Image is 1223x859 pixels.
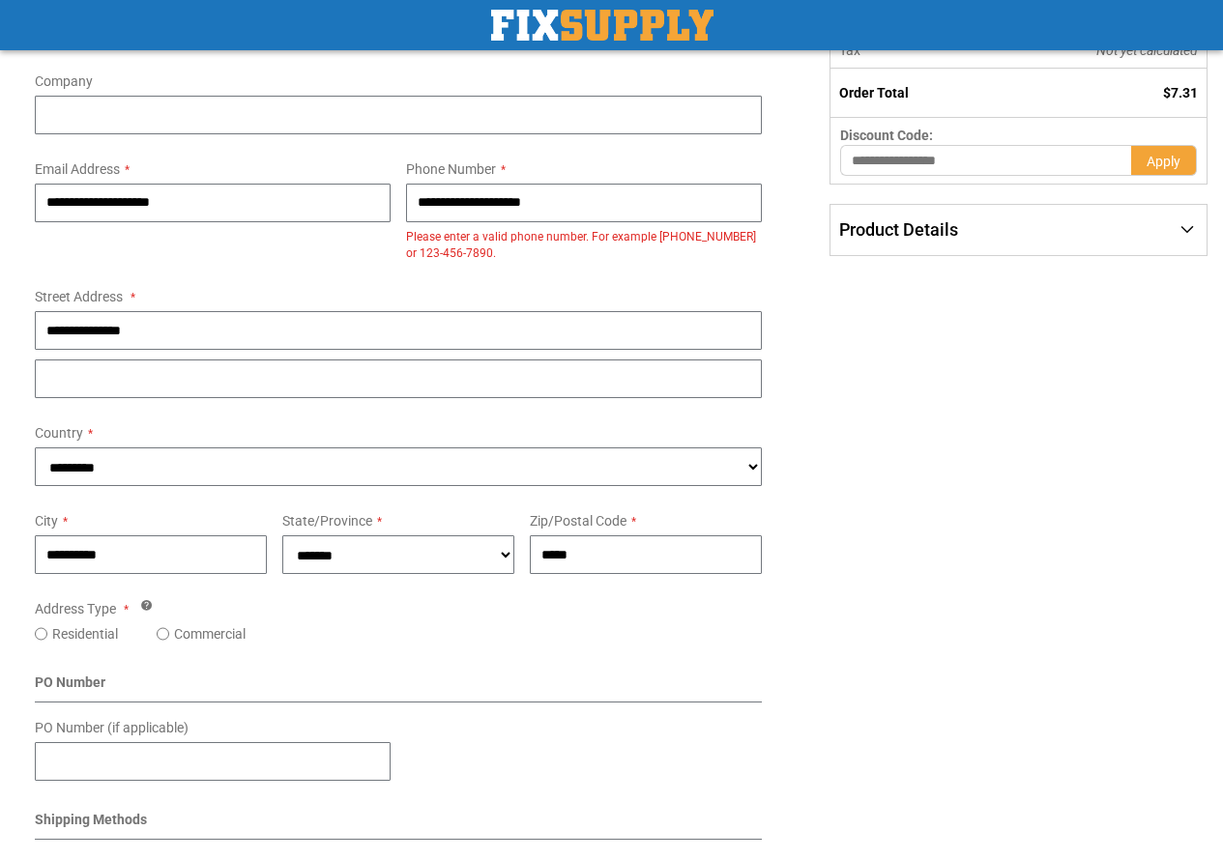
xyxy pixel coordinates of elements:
[35,673,762,702] div: PO Number
[839,219,958,240] span: Product Details
[406,161,496,177] span: Phone Number
[1147,154,1180,169] span: Apply
[840,128,933,143] span: Discount Code:
[1131,145,1197,176] button: Apply
[35,513,58,529] span: City
[35,425,83,441] span: Country
[1163,85,1198,100] span: $7.31
[35,161,120,177] span: Email Address
[491,10,713,41] a: store logo
[830,33,1029,69] th: Tax
[406,230,756,260] span: Please enter a valid phone number. For example [PHONE_NUMBER] or 123-456-7890.
[52,624,118,644] label: Residential
[530,513,626,529] span: Zip/Postal Code
[1096,43,1198,58] span: Not yet calculated
[35,289,123,304] span: Street Address
[282,513,372,529] span: State/Province
[35,73,93,89] span: Company
[491,10,713,41] img: Fix Industrial Supply
[35,720,189,735] span: PO Number (if applicable)
[35,601,116,616] span: Address Type
[35,810,762,840] div: Shipping Methods
[174,624,246,644] label: Commercial
[839,85,909,100] strong: Order Total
